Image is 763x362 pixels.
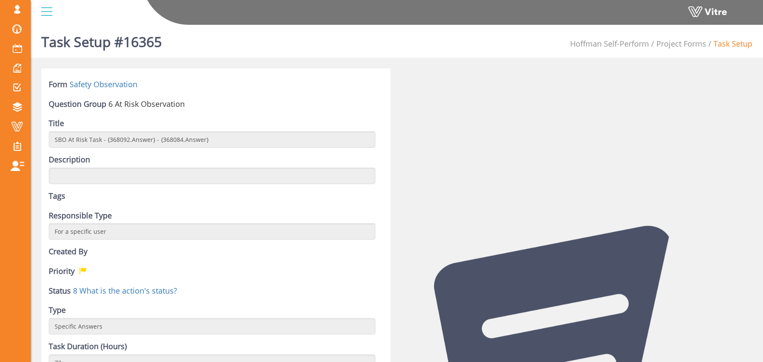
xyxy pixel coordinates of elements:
[49,341,127,352] label: Task Duration (Hours)
[49,246,87,257] label: Created By
[49,266,75,277] label: Priority
[41,21,162,58] h1: Task Setup #16365
[570,38,649,49] a: Hoffman Self-Perform
[706,38,752,50] li: Task Setup
[49,154,90,165] label: Description
[49,210,112,221] label: Responsible Type
[656,38,706,49] a: Project Forms
[49,285,71,297] label: Status
[108,99,185,109] span: 36750
[49,118,64,129] label: Title
[49,99,106,110] label: Question Group
[73,285,177,296] a: 8 What is the action's status?
[49,79,67,90] label: Form
[49,305,66,316] label: Type
[70,79,137,89] a: Safety Observation
[49,191,65,202] label: Tags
